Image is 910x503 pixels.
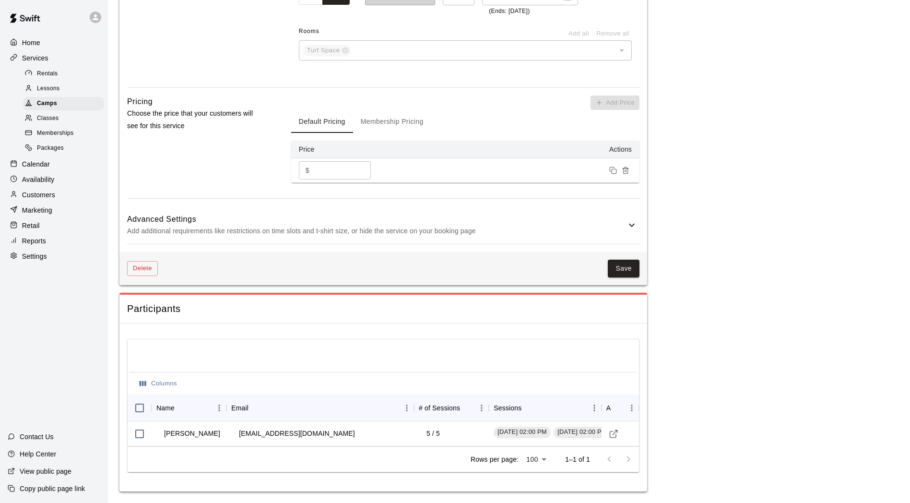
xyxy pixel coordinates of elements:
a: Settings [8,249,100,263]
div: Sessions [494,395,521,421]
a: Rentals [23,66,108,81]
button: Save [608,260,639,277]
a: Marketing [8,203,100,217]
p: Calendar [22,159,50,169]
div: 100 [522,453,550,467]
p: Availability [22,175,55,184]
button: Sort [175,401,188,415]
p: Customers [22,190,55,200]
button: Menu [400,401,414,415]
div: Actions [602,395,639,421]
button: Menu [212,401,226,415]
button: Sort [460,401,473,415]
p: View public page [20,467,71,476]
p: Services [22,53,48,63]
div: Actions [606,395,611,421]
th: Actions [387,141,639,158]
p: $ [306,166,309,176]
a: Services [8,51,100,65]
a: Customers [8,188,100,202]
button: Sort [611,401,625,415]
div: Lessons [23,82,104,96]
span: [DATE] 02:00 PM [494,428,550,437]
div: Sessions [489,395,601,421]
p: Marketing [22,205,52,215]
button: Duplicate price [607,164,619,177]
span: Packages [37,144,64,153]
span: Rentals [37,69,58,79]
p: Rows per page: [471,455,519,464]
div: Email [231,395,248,421]
div: # of Sessions [414,395,489,421]
h6: Advanced Settings [127,213,626,226]
div: Camps [23,97,104,110]
span: Classes [37,114,59,123]
span: Participants [127,302,639,315]
span: Rooms [299,28,319,35]
div: # of Sessions [419,395,460,421]
span: Lessons [37,84,60,94]
a: Home [8,36,100,50]
div: Rentals [23,67,104,81]
p: Contact Us [20,432,54,442]
span: Camps [37,99,57,108]
div: Name [152,395,226,421]
p: Add additional requirements like restrictions on time slots and t-shirt size, or hide the service... [127,225,626,237]
th: Price [291,141,387,158]
p: Settings [22,251,47,261]
td: [EMAIL_ADDRESS][DOMAIN_NAME] [231,421,362,446]
button: Delete [127,261,158,276]
td: [PERSON_NAME] [156,421,228,446]
span: [DATE] 02:00 PM [554,428,610,437]
button: Membership Pricing [353,110,431,133]
a: Availability [8,172,100,187]
a: Memberships [23,126,108,141]
p: Home [22,38,40,48]
p: 1–1 of 1 [565,455,590,464]
span: Memberships [37,129,73,138]
button: Sort [521,401,535,415]
a: Packages [23,141,108,156]
button: Default Pricing [291,110,353,133]
div: Memberships [23,127,104,140]
p: Choose the price that your customers will see for this service [127,108,260,132]
a: Reports [8,234,100,248]
a: Lessons [23,81,108,96]
button: Sort [248,401,262,415]
div: Packages [23,142,104,155]
td: 5 / 5 [419,421,448,446]
p: Copy public page link [20,484,85,493]
a: Calendar [8,157,100,171]
div: Email [226,395,414,421]
a: Camps [23,96,108,111]
p: Retail [22,221,40,230]
div: Classes [23,112,104,125]
a: Classes [23,111,108,126]
button: Remove price [619,164,632,177]
h6: Pricing [127,96,153,108]
p: (Ends: [DATE]) [489,7,571,16]
button: Menu [625,401,639,415]
button: Menu [474,401,489,415]
div: Name [156,395,175,421]
button: Menu [587,401,602,415]
button: Select columns [137,376,179,391]
p: Help Center [20,449,56,459]
div: Advanced SettingsAdd additional requirements like restrictions on time slots and t-shirt size, or... [127,206,639,244]
p: Reports [22,236,46,246]
a: Retail [8,218,100,233]
a: Visit customer profile [606,427,621,441]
